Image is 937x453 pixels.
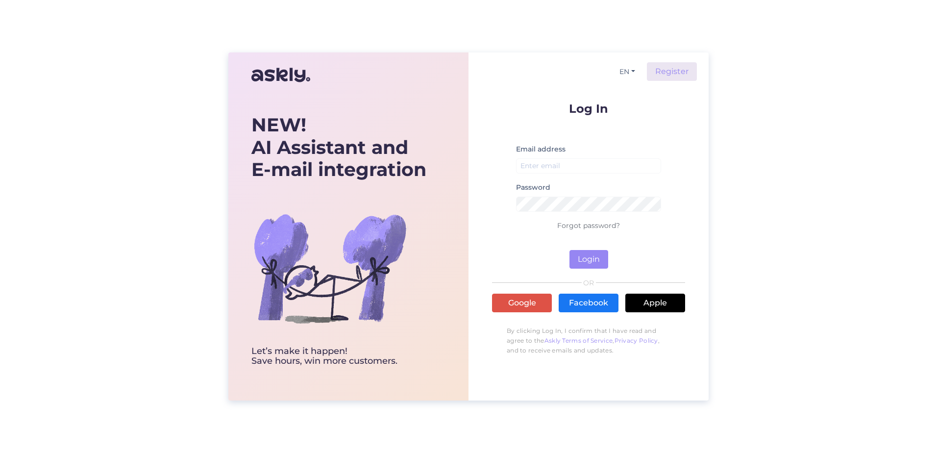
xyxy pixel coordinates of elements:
[492,294,552,312] a: Google
[616,65,639,79] button: EN
[615,337,658,344] a: Privacy Policy
[516,182,550,193] label: Password
[559,294,618,312] a: Facebook
[251,347,426,366] div: Let’s make it happen! Save hours, win more customers.
[582,279,596,286] span: OR
[251,190,408,347] img: bg-askly
[492,102,685,115] p: Log In
[492,321,685,360] p: By clicking Log In, I confirm that I have read and agree to the , , and to receive emails and upd...
[251,113,306,136] b: NEW!
[647,62,697,81] a: Register
[557,221,620,230] a: Forgot password?
[251,63,310,87] img: Askly
[251,114,426,181] div: AI Assistant and E-mail integration
[516,144,566,154] label: Email address
[544,337,613,344] a: Askly Terms of Service
[516,158,661,174] input: Enter email
[625,294,685,312] a: Apple
[569,250,608,269] button: Login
